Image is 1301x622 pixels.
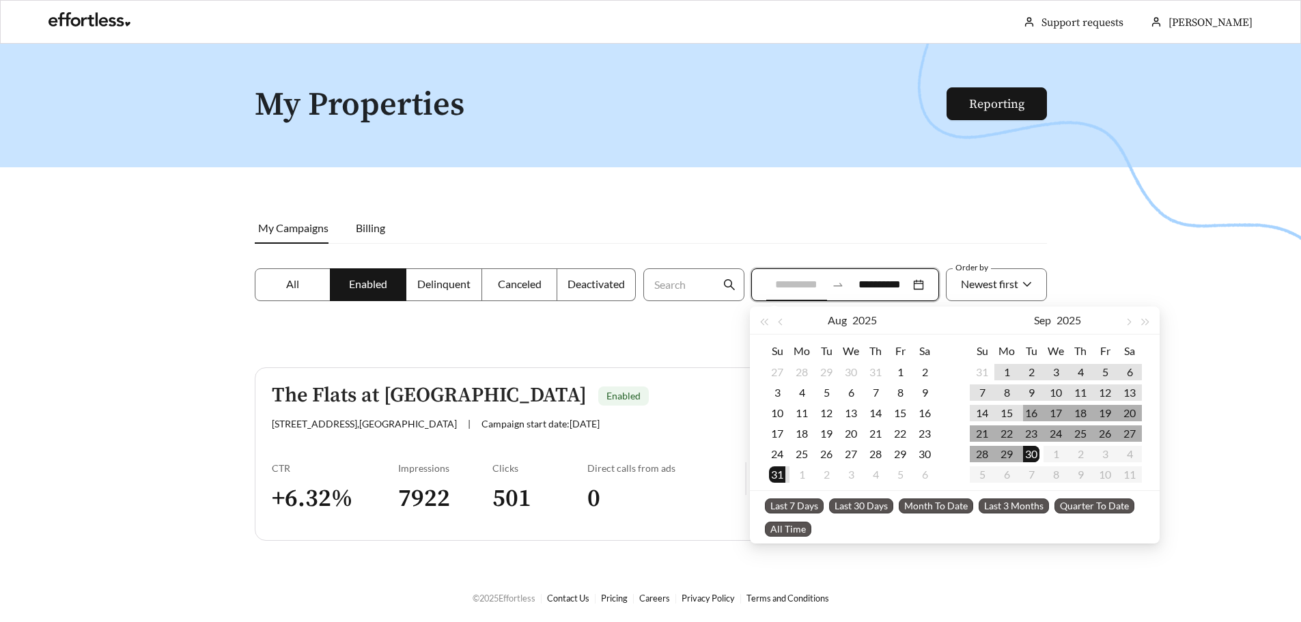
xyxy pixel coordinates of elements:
[852,307,877,334] button: 2025
[1044,362,1068,382] td: 2025-09-03
[568,277,625,290] span: Deactivated
[863,340,888,362] th: Th
[255,87,948,124] h1: My Properties
[912,423,937,444] td: 2025-08-23
[1019,362,1044,382] td: 2025-09-02
[1093,403,1117,423] td: 2025-09-19
[888,382,912,403] td: 2025-08-08
[843,364,859,380] div: 30
[994,382,1019,403] td: 2025-09-08
[1068,340,1093,362] th: Th
[789,340,814,362] th: Mo
[969,96,1024,112] a: Reporting
[1034,307,1051,334] button: Sep
[899,498,973,513] span: Month To Date
[970,340,994,362] th: Su
[1019,403,1044,423] td: 2025-09-16
[843,466,859,483] div: 3
[1117,423,1142,444] td: 2025-09-27
[892,446,908,462] div: 29
[1044,403,1068,423] td: 2025-09-17
[765,382,789,403] td: 2025-08-03
[769,466,785,483] div: 31
[286,277,299,290] span: All
[765,444,789,464] td: 2025-08-24
[1072,425,1089,442] div: 25
[1097,405,1113,421] div: 19
[892,364,908,380] div: 1
[961,277,1018,290] span: Newest first
[398,483,493,514] h3: 7922
[839,423,863,444] td: 2025-08-20
[1097,364,1113,380] div: 5
[818,384,835,401] div: 5
[839,464,863,485] td: 2025-09-03
[1019,444,1044,464] td: 2025-09-30
[789,403,814,423] td: 2025-08-11
[974,384,990,401] div: 7
[789,362,814,382] td: 2025-07-28
[1097,384,1113,401] div: 12
[814,362,839,382] td: 2025-07-29
[765,464,789,485] td: 2025-08-31
[970,444,994,464] td: 2025-09-28
[863,464,888,485] td: 2025-09-04
[888,423,912,444] td: 2025-08-22
[1019,340,1044,362] th: Tu
[765,403,789,423] td: 2025-08-10
[832,279,844,291] span: to
[794,466,810,483] div: 1
[974,425,990,442] div: 21
[863,382,888,403] td: 2025-08-07
[794,425,810,442] div: 18
[1121,384,1138,401] div: 13
[1054,498,1134,513] span: Quarter To Date
[769,384,785,401] div: 3
[994,444,1019,464] td: 2025-09-29
[994,362,1019,382] td: 2025-09-01
[979,498,1049,513] span: Last 3 Months
[272,462,398,474] div: CTR
[1019,382,1044,403] td: 2025-09-09
[1041,16,1123,29] a: Support requests
[794,384,810,401] div: 4
[843,446,859,462] div: 27
[839,403,863,423] td: 2025-08-13
[794,446,810,462] div: 25
[867,466,884,483] div: 4
[587,483,745,514] h3: 0
[765,362,789,382] td: 2025-07-27
[1019,423,1044,444] td: 2025-09-23
[1048,384,1064,401] div: 10
[765,423,789,444] td: 2025-08-17
[888,403,912,423] td: 2025-08-15
[892,425,908,442] div: 22
[587,462,745,474] div: Direct calls from ads
[994,423,1019,444] td: 2025-09-22
[272,483,398,514] h3: + 6.32 %
[498,277,542,290] span: Canceled
[789,423,814,444] td: 2025-08-18
[994,403,1019,423] td: 2025-09-15
[1023,446,1039,462] div: 30
[892,384,908,401] div: 8
[863,362,888,382] td: 2025-07-31
[1068,423,1093,444] td: 2025-09-25
[769,446,785,462] div: 24
[1048,405,1064,421] div: 17
[1023,425,1039,442] div: 23
[1097,425,1113,442] div: 26
[349,277,387,290] span: Enabled
[492,462,587,474] div: Clicks
[917,466,933,483] div: 6
[769,405,785,421] div: 10
[1121,405,1138,421] div: 20
[912,340,937,362] th: Sa
[867,425,884,442] div: 21
[970,423,994,444] td: 2025-09-21
[1068,403,1093,423] td: 2025-09-18
[912,362,937,382] td: 2025-08-02
[765,340,789,362] th: Su
[1048,364,1064,380] div: 3
[843,384,859,401] div: 6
